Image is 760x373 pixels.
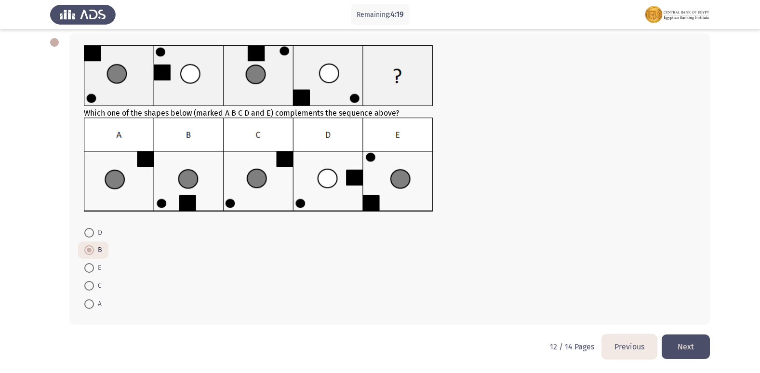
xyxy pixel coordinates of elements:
img: UkFYMDA1MEEyLnBuZzE2MjIwMzEwNzgxMDc=.png [84,118,433,212]
img: Assess Talent Management logo [50,1,116,28]
span: A [94,298,102,310]
img: Assessment logo of FOCUS Assessment 3 Modules EN [644,1,710,28]
p: 12 / 14 Pages [550,342,594,351]
button: load previous page [602,334,657,359]
span: D [94,227,102,239]
span: B [94,244,102,256]
img: UkFYMDA1MEExLnBuZzE2MjIwMzEwMjE3OTM=.png [84,45,433,107]
span: 4:19 [390,10,404,19]
p: Remaining: [357,9,404,21]
div: Which one of the shapes below (marked A B C D and E) complements the sequence above? [84,45,695,214]
span: E [94,262,101,274]
button: load next page [662,334,710,359]
span: C [94,280,102,292]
